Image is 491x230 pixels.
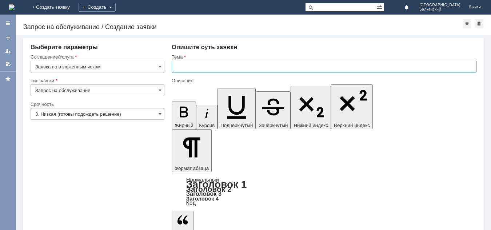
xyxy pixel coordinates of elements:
span: Курсив [199,123,215,128]
a: Заголовок 1 [186,179,247,190]
button: Подчеркнутый [217,88,256,129]
button: Жирный [172,102,196,129]
a: Заголовок 3 [186,190,221,197]
span: Верхний индекс [334,123,370,128]
div: Тип заявки [31,78,163,83]
a: Перейти на домашнюю страницу [9,4,15,10]
a: Код [186,200,196,206]
div: Формат абзаца [172,177,476,206]
button: Курсив [196,105,217,129]
span: Расширенный поиск [377,3,384,10]
span: Опишите суть заявки [172,44,237,51]
button: Нижний индекс [291,86,331,129]
div: Тема [172,55,475,59]
button: Зачеркнутый [256,91,291,129]
span: Балканский [419,7,460,12]
span: Формат абзаца [175,166,209,171]
button: Формат абзаца [172,129,212,172]
span: Жирный [175,123,193,128]
div: Запрос на обслуживание / Создание заявки [23,23,463,31]
span: [GEOGRAPHIC_DATA] [419,3,460,7]
div: Сделать домашней страницей [475,19,483,28]
div: Добавить в избранное [463,19,471,28]
span: Зачеркнутый [259,123,288,128]
span: Нижний индекс [294,123,328,128]
a: Заголовок 4 [186,195,219,202]
span: Подчеркнутый [220,123,253,128]
div: Создать [79,3,116,12]
div: Соглашение/Услуга [31,55,163,59]
span: Выберите параметры [31,44,98,51]
img: logo [9,4,15,10]
a: Мои согласования [2,58,14,70]
a: Создать заявку [2,32,14,44]
button: Верхний индекс [331,84,373,129]
a: Нормальный [186,177,219,183]
div: Описание [172,78,475,83]
div: Срочность [31,102,163,107]
a: Заголовок 2 [186,185,232,193]
a: Мои заявки [2,45,14,57]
